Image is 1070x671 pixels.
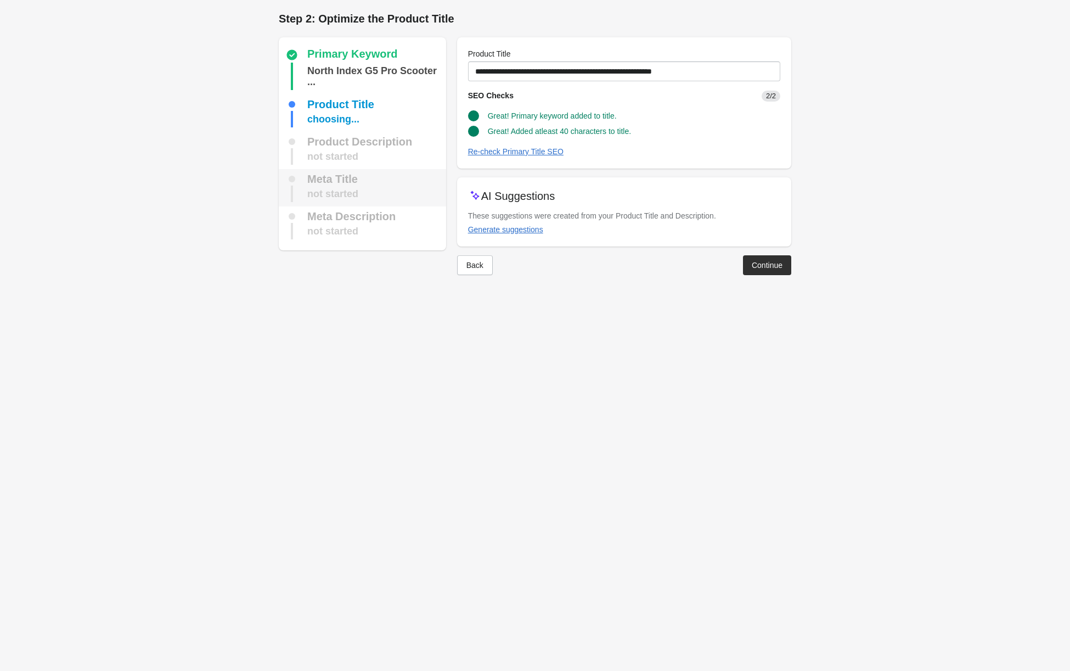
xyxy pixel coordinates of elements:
button: Re-check Primary Title SEO [464,142,568,161]
div: North Index G5 Pro Scooter Wheels [307,63,442,90]
label: Product Title [468,48,511,59]
div: not started [307,186,358,202]
span: These suggestions were created from your Product Title and Description. [468,211,716,220]
span: Great! Added atleast 40 characters to title. [488,127,631,136]
div: Re-check Primary Title SEO [468,147,564,156]
button: Generate suggestions [464,220,548,239]
div: Back [466,261,483,270]
div: not started [307,223,358,239]
h1: Step 2: Optimize the Product Title [279,11,791,26]
span: SEO Checks [468,91,514,100]
div: Product Title [307,99,374,110]
button: Back [457,255,493,275]
div: Primary Keyword [307,48,398,61]
button: Continue [743,255,791,275]
div: Generate suggestions [468,225,543,234]
div: Meta Title [307,174,358,184]
span: Great! Primary keyword added to title. [488,111,617,120]
div: Continue [752,261,782,270]
span: 2/2 [762,91,780,102]
p: AI Suggestions [481,188,555,204]
div: not started [307,148,358,165]
div: Product Description [307,136,412,147]
div: choosing... [307,111,359,127]
div: Meta Description [307,211,396,222]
